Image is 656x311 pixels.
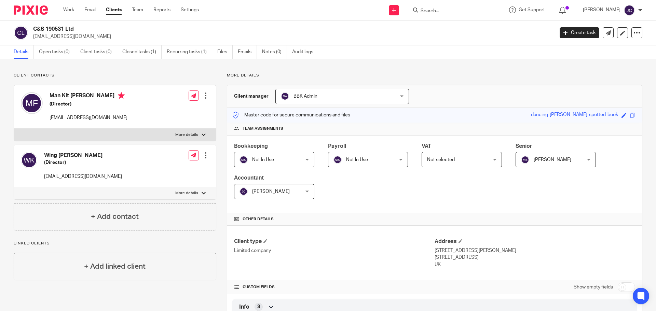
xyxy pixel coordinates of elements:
i: Primary [118,92,125,99]
a: Files [217,45,233,59]
img: svg%3E [281,92,289,100]
img: Pixie [14,5,48,15]
h5: (Director) [50,101,127,108]
p: [STREET_ADDRESS] [435,254,635,261]
a: Emails [238,45,257,59]
a: Settings [181,6,199,13]
p: More details [175,190,198,196]
h4: Client type [234,238,435,245]
a: Details [14,45,34,59]
span: Team assignments [243,126,283,131]
p: Linked clients [14,241,216,246]
span: Get Support [519,8,545,12]
h4: Wing [PERSON_NAME] [44,152,122,159]
img: svg%3E [240,156,248,164]
a: Reports [153,6,170,13]
p: Limited company [234,247,435,254]
span: Not In Use [346,157,368,162]
span: Info [239,303,249,311]
span: Not selected [427,157,455,162]
p: [PERSON_NAME] [583,6,620,13]
h5: (Director) [44,159,122,166]
a: Audit logs [292,45,318,59]
img: svg%3E [21,92,43,114]
p: [EMAIL_ADDRESS][DOMAIN_NAME] [50,114,127,121]
img: svg%3E [521,156,529,164]
input: Search [420,8,481,14]
h4: + Add linked client [84,261,146,272]
h4: CUSTOM FIELDS [234,284,435,290]
a: Recurring tasks (1) [167,45,212,59]
h4: Address [435,238,635,245]
img: svg%3E [21,152,37,168]
span: Not In Use [252,157,274,162]
span: [PERSON_NAME] [252,189,290,194]
label: Show empty fields [574,284,613,291]
img: svg%3E [14,26,28,40]
a: Create task [560,27,599,38]
span: Other details [243,216,274,222]
h3: Client manager [234,93,269,100]
h4: + Add contact [91,211,139,222]
span: Bookkeeping [234,143,268,149]
span: Payroll [328,143,346,149]
a: Closed tasks (1) [122,45,162,59]
img: svg%3E [624,5,635,16]
div: dancing-[PERSON_NAME]-spotted-book [531,111,618,119]
p: More details [175,132,198,138]
img: svg%3E [333,156,342,164]
p: [STREET_ADDRESS][PERSON_NAME] [435,247,635,254]
span: 3 [257,303,260,310]
a: Notes (0) [262,45,287,59]
p: Master code for secure communications and files [232,112,350,118]
h2: C&S 190531 Ltd [33,26,446,33]
a: Clients [106,6,122,13]
p: UK [435,261,635,268]
span: [PERSON_NAME] [534,157,571,162]
span: VAT [422,143,431,149]
a: Team [132,6,143,13]
span: Accountant [234,175,264,181]
span: Senior [516,143,532,149]
a: Email [84,6,96,13]
p: [EMAIL_ADDRESS][DOMAIN_NAME] [44,173,122,180]
a: Work [63,6,74,13]
p: [EMAIL_ADDRESS][DOMAIN_NAME] [33,33,549,40]
span: BBK Admin [293,94,317,99]
p: More details [227,73,642,78]
p: Client contacts [14,73,216,78]
h4: Man Kit [PERSON_NAME] [50,92,127,101]
a: Open tasks (0) [39,45,75,59]
a: Client tasks (0) [80,45,117,59]
img: svg%3E [240,187,248,196]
